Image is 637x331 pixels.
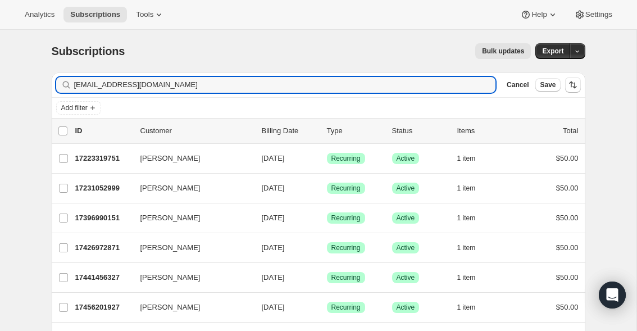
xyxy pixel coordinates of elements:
[457,303,476,312] span: 1 item
[134,209,246,227] button: [PERSON_NAME]
[75,125,579,137] div: IDCustomerBilling DateTypeStatusItemsTotal
[63,7,127,22] button: Subscriptions
[457,151,488,166] button: 1 item
[540,80,556,89] span: Save
[262,273,285,282] span: [DATE]
[75,300,579,315] div: 17456201927[PERSON_NAME][DATE]SuccessRecurringSuccessActive1 item$50.00
[140,183,201,194] span: [PERSON_NAME]
[457,243,476,252] span: 1 item
[535,43,570,59] button: Export
[75,212,131,224] p: 17396990151
[331,243,361,252] span: Recurring
[331,273,361,282] span: Recurring
[75,151,579,166] div: 17223319751[PERSON_NAME][DATE]SuccessRecurringSuccessActive1 item$50.00
[482,47,524,56] span: Bulk updates
[397,303,415,312] span: Active
[531,10,547,19] span: Help
[134,298,246,316] button: [PERSON_NAME]
[134,149,246,167] button: [PERSON_NAME]
[56,101,101,115] button: Add filter
[392,125,448,137] p: Status
[331,154,361,163] span: Recurring
[475,43,531,59] button: Bulk updates
[134,239,246,257] button: [PERSON_NAME]
[502,78,533,92] button: Cancel
[331,214,361,223] span: Recurring
[70,10,120,19] span: Subscriptions
[397,243,415,252] span: Active
[262,243,285,252] span: [DATE]
[262,303,285,311] span: [DATE]
[140,153,201,164] span: [PERSON_NAME]
[327,125,383,137] div: Type
[567,7,619,22] button: Settings
[75,302,131,313] p: 17456201927
[75,242,131,253] p: 17426972871
[397,184,415,193] span: Active
[140,302,201,313] span: [PERSON_NAME]
[75,125,131,137] p: ID
[507,80,529,89] span: Cancel
[542,47,563,56] span: Export
[129,7,171,22] button: Tools
[74,77,496,93] input: Filter subscribers
[556,273,579,282] span: $50.00
[75,210,579,226] div: 17396990151[PERSON_NAME][DATE]SuccessRecurringSuccessActive1 item$50.00
[25,10,54,19] span: Analytics
[134,269,246,287] button: [PERSON_NAME]
[457,210,488,226] button: 1 item
[599,282,626,309] div: Open Intercom Messenger
[563,125,578,137] p: Total
[262,184,285,192] span: [DATE]
[397,214,415,223] span: Active
[457,214,476,223] span: 1 item
[331,184,361,193] span: Recurring
[18,7,61,22] button: Analytics
[556,184,579,192] span: $50.00
[140,212,201,224] span: [PERSON_NAME]
[457,125,513,137] div: Items
[140,242,201,253] span: [PERSON_NAME]
[75,240,579,256] div: 17426972871[PERSON_NAME][DATE]SuccessRecurringSuccessActive1 item$50.00
[556,243,579,252] span: $50.00
[585,10,612,19] span: Settings
[457,300,488,315] button: 1 item
[397,273,415,282] span: Active
[262,125,318,137] p: Billing Date
[136,10,153,19] span: Tools
[52,45,125,57] span: Subscriptions
[457,154,476,163] span: 1 item
[262,154,285,162] span: [DATE]
[397,154,415,163] span: Active
[134,179,246,197] button: [PERSON_NAME]
[75,153,131,164] p: 17223319751
[331,303,361,312] span: Recurring
[457,273,476,282] span: 1 item
[262,214,285,222] span: [DATE]
[75,270,579,285] div: 17441456327[PERSON_NAME][DATE]SuccessRecurringSuccessActive1 item$50.00
[556,214,579,222] span: $50.00
[556,154,579,162] span: $50.00
[457,240,488,256] button: 1 item
[75,183,131,194] p: 17231052999
[75,272,131,283] p: 17441456327
[535,78,560,92] button: Save
[61,103,88,112] span: Add filter
[457,180,488,196] button: 1 item
[457,184,476,193] span: 1 item
[513,7,565,22] button: Help
[565,77,581,93] button: Sort the results
[556,303,579,311] span: $50.00
[75,180,579,196] div: 17231052999[PERSON_NAME][DATE]SuccessRecurringSuccessActive1 item$50.00
[140,272,201,283] span: [PERSON_NAME]
[140,125,253,137] p: Customer
[457,270,488,285] button: 1 item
